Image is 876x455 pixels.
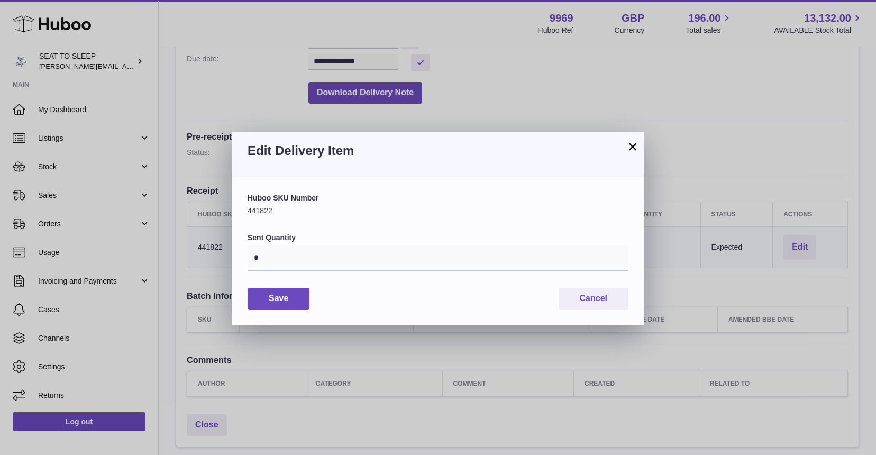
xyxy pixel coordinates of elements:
[248,193,628,216] div: 441822
[248,193,628,203] label: Huboo SKU Number
[248,233,628,243] label: Sent Quantity
[248,142,628,159] h3: Edit Delivery Item
[559,288,628,310] button: Cancel
[626,140,639,153] button: ×
[248,288,309,310] button: Save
